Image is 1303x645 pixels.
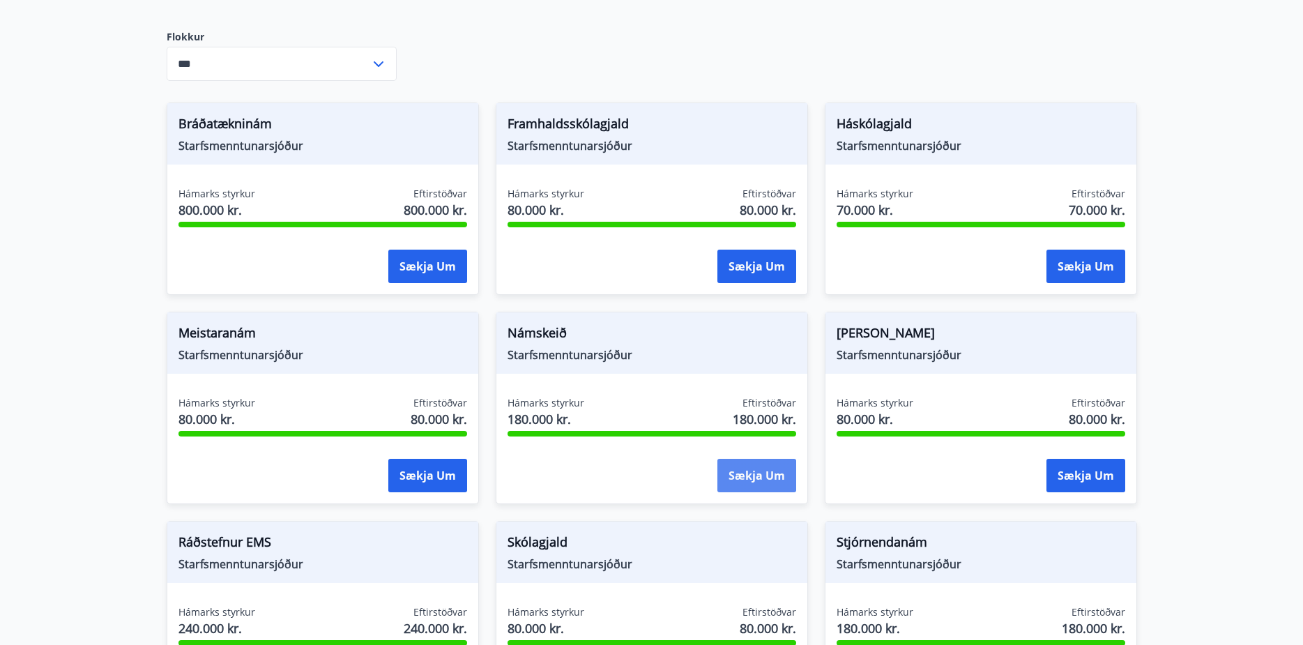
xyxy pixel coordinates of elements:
span: 80.000 kr. [1069,410,1125,428]
span: Framhaldsskólagjald [508,114,796,138]
button: Sækja um [1046,250,1125,283]
span: Eftirstöðvar [413,187,467,201]
span: Meistaranám [178,324,467,347]
span: 70.000 kr. [1069,201,1125,219]
label: Flokkur [167,30,397,44]
span: Námskeið [508,324,796,347]
span: Hámarks styrkur [178,187,255,201]
span: Háskólagjald [837,114,1125,138]
span: Starfsmenntunarsjóður [508,347,796,363]
button: Sækja um [388,250,467,283]
span: Starfsmenntunarsjóður [178,347,467,363]
span: 80.000 kr. [178,410,255,428]
span: Eftirstöðvar [1072,396,1125,410]
span: Eftirstöðvar [1072,187,1125,201]
span: Hámarks styrkur [837,605,913,619]
span: 180.000 kr. [1062,619,1125,637]
span: Hámarks styrkur [508,396,584,410]
span: Hámarks styrkur [837,396,913,410]
span: Eftirstöðvar [413,605,467,619]
span: Hámarks styrkur [178,396,255,410]
span: 800.000 kr. [178,201,255,219]
span: Starfsmenntunarsjóður [508,556,796,572]
span: Starfsmenntunarsjóður [178,556,467,572]
span: 180.000 kr. [508,410,584,428]
span: Starfsmenntunarsjóður [178,138,467,153]
span: 800.000 kr. [404,201,467,219]
span: Skólagjald [508,533,796,556]
span: 70.000 kr. [837,201,913,219]
span: 80.000 kr. [837,410,913,428]
span: 80.000 kr. [411,410,467,428]
span: Starfsmenntunarsjóður [837,138,1125,153]
span: Eftirstöðvar [742,605,796,619]
span: 80.000 kr. [740,201,796,219]
span: 80.000 kr. [740,619,796,637]
button: Sækja um [388,459,467,492]
span: Eftirstöðvar [413,396,467,410]
span: Starfsmenntunarsjóður [837,556,1125,572]
span: Eftirstöðvar [1072,605,1125,619]
span: Starfsmenntunarsjóður [837,347,1125,363]
span: Hámarks styrkur [178,605,255,619]
span: [PERSON_NAME] [837,324,1125,347]
span: Stjórnendanám [837,533,1125,556]
span: 80.000 kr. [508,619,584,637]
span: Eftirstöðvar [742,396,796,410]
span: Bráðatækninám [178,114,467,138]
span: Ráðstefnur EMS [178,533,467,556]
span: 180.000 kr. [837,619,913,637]
span: Hámarks styrkur [508,605,584,619]
button: Sækja um [1046,459,1125,492]
span: 240.000 kr. [404,619,467,637]
span: Hámarks styrkur [508,187,584,201]
span: Hámarks styrkur [837,187,913,201]
span: 240.000 kr. [178,619,255,637]
button: Sækja um [717,459,796,492]
span: 80.000 kr. [508,201,584,219]
span: 180.000 kr. [733,410,796,428]
span: Eftirstöðvar [742,187,796,201]
span: Starfsmenntunarsjóður [508,138,796,153]
button: Sækja um [717,250,796,283]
